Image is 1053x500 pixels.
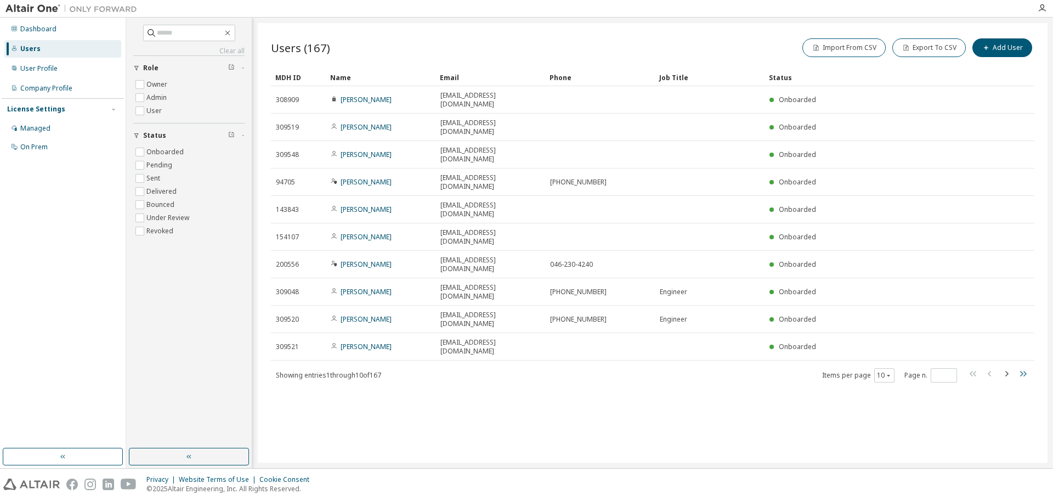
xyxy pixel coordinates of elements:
[66,479,78,490] img: facebook.svg
[779,95,816,104] span: Onboarded
[133,47,245,55] a: Clear all
[779,342,816,351] span: Onboarded
[440,91,540,109] span: [EMAIL_ADDRESS][DOMAIN_NAME]
[550,288,607,296] span: [PHONE_NUMBER]
[228,131,235,140] span: Clear filter
[3,479,60,490] img: altair_logo.svg
[276,123,299,132] span: 309519
[146,159,174,172] label: Pending
[550,69,650,86] div: Phone
[802,38,886,57] button: Import From CSV
[440,69,541,86] div: Email
[121,479,137,490] img: youtube.svg
[133,123,245,148] button: Status
[341,287,392,296] a: [PERSON_NAME]
[276,370,381,380] span: Showing entries 1 through 10 of 167
[146,172,162,185] label: Sent
[276,288,299,296] span: 309048
[330,69,431,86] div: Name
[5,3,143,14] img: Altair One
[276,205,299,214] span: 143843
[341,150,392,159] a: [PERSON_NAME]
[146,211,191,224] label: Under Review
[769,69,977,86] div: Status
[146,484,316,493] p: © 2025 Altair Engineering, Inc. All Rights Reserved.
[143,64,158,72] span: Role
[892,38,966,57] button: Export To CSV
[146,78,169,91] label: Owner
[143,131,166,140] span: Status
[341,122,392,132] a: [PERSON_NAME]
[133,56,245,80] button: Role
[550,315,607,324] span: [PHONE_NUMBER]
[146,198,177,211] label: Bounced
[20,84,72,93] div: Company Profile
[146,475,179,484] div: Privacy
[20,143,48,151] div: On Prem
[440,338,540,356] span: [EMAIL_ADDRESS][DOMAIN_NAME]
[146,91,169,104] label: Admin
[341,95,392,104] a: [PERSON_NAME]
[440,173,540,191] span: [EMAIL_ADDRESS][DOMAIN_NAME]
[341,205,392,214] a: [PERSON_NAME]
[146,145,186,159] label: Onboarded
[276,150,299,159] span: 309548
[276,260,299,269] span: 200556
[341,314,392,324] a: [PERSON_NAME]
[779,287,816,296] span: Onboarded
[440,119,540,136] span: [EMAIL_ADDRESS][DOMAIN_NAME]
[276,342,299,351] span: 309521
[103,479,114,490] img: linkedin.svg
[779,260,816,269] span: Onboarded
[20,25,56,33] div: Dashboard
[440,311,540,328] span: [EMAIL_ADDRESS][DOMAIN_NAME]
[275,69,321,86] div: MDH ID
[659,69,760,86] div: Job Title
[972,38,1032,57] button: Add User
[779,177,816,187] span: Onboarded
[822,368,895,383] span: Items per page
[341,342,392,351] a: [PERSON_NAME]
[440,201,540,218] span: [EMAIL_ADDRESS][DOMAIN_NAME]
[440,283,540,301] span: [EMAIL_ADDRESS][DOMAIN_NAME]
[276,233,299,241] span: 154107
[146,185,179,198] label: Delivered
[779,150,816,159] span: Onboarded
[146,104,164,117] label: User
[20,64,58,73] div: User Profile
[904,368,957,383] span: Page n.
[146,224,175,238] label: Revoked
[779,314,816,324] span: Onboarded
[7,105,65,114] div: License Settings
[276,178,295,187] span: 94705
[20,44,41,53] div: Users
[84,479,96,490] img: instagram.svg
[779,205,816,214] span: Onboarded
[779,232,816,241] span: Onboarded
[341,260,392,269] a: [PERSON_NAME]
[440,146,540,164] span: [EMAIL_ADDRESS][DOMAIN_NAME]
[660,315,687,324] span: Engineer
[440,228,540,246] span: [EMAIL_ADDRESS][DOMAIN_NAME]
[341,177,392,187] a: [PERSON_NAME]
[20,124,50,133] div: Managed
[550,178,607,187] span: [PHONE_NUMBER]
[276,315,299,324] span: 309520
[276,95,299,104] span: 308909
[779,122,816,132] span: Onboarded
[271,40,330,55] span: Users (167)
[660,288,687,296] span: Engineer
[179,475,259,484] div: Website Terms of Use
[341,232,392,241] a: [PERSON_NAME]
[440,256,540,273] span: [EMAIL_ADDRESS][DOMAIN_NAME]
[259,475,316,484] div: Cookie Consent
[228,64,235,72] span: Clear filter
[550,260,593,269] span: 046-230-4240
[877,371,892,380] button: 10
